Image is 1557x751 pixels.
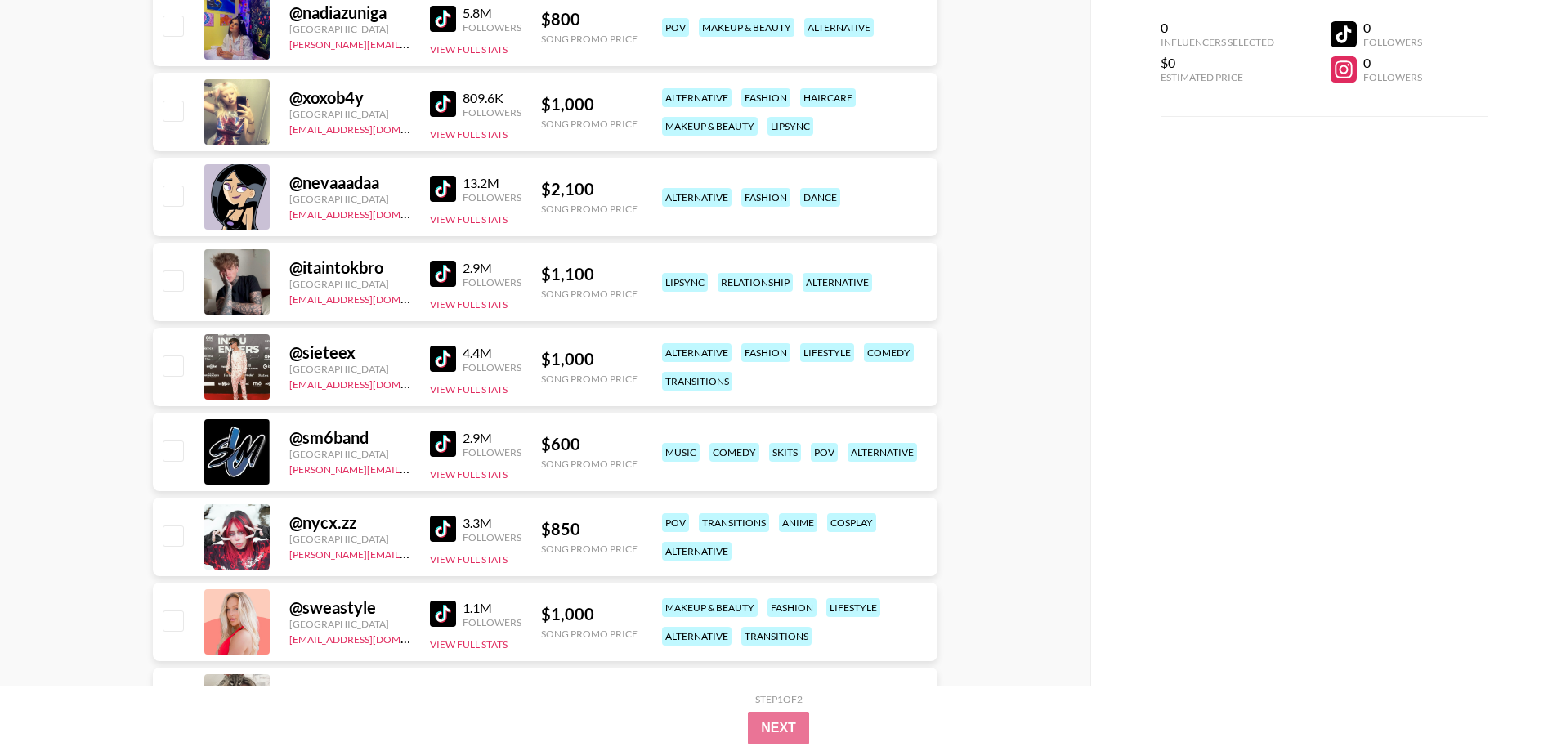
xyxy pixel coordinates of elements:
[289,682,410,703] div: @ kamygrant
[1363,55,1422,71] div: 0
[541,519,638,539] div: $ 850
[289,460,531,476] a: [PERSON_NAME][EMAIL_ADDRESS][DOMAIN_NAME]
[289,512,410,533] div: @ nycx.zz
[289,618,410,630] div: [GEOGRAPHIC_DATA]
[289,120,454,136] a: [EMAIL_ADDRESS][DOMAIN_NAME]
[741,343,790,362] div: fashion
[289,545,531,561] a: [PERSON_NAME][EMAIL_ADDRESS][DOMAIN_NAME]
[289,278,410,290] div: [GEOGRAPHIC_DATA]
[289,35,531,51] a: [PERSON_NAME][EMAIL_ADDRESS][DOMAIN_NAME]
[463,5,521,21] div: 5.8M
[463,616,521,628] div: Followers
[289,427,410,448] div: @ sm6band
[289,363,410,375] div: [GEOGRAPHIC_DATA]
[430,383,508,396] button: View Full Stats
[541,434,638,454] div: $ 600
[289,205,454,221] a: [EMAIL_ADDRESS][DOMAIN_NAME]
[699,18,794,37] div: makeup & beauty
[463,276,521,288] div: Followers
[289,533,410,545] div: [GEOGRAPHIC_DATA]
[430,431,456,457] img: TikTok
[430,261,456,287] img: TikTok
[430,213,508,226] button: View Full Stats
[463,191,521,203] div: Followers
[662,598,758,617] div: makeup & beauty
[541,349,638,369] div: $ 1,000
[430,91,456,117] img: TikTok
[811,443,838,462] div: pov
[1475,669,1537,731] iframe: Drift Widget Chat Controller
[430,43,508,56] button: View Full Stats
[804,18,874,37] div: alternative
[1161,36,1274,48] div: Influencers Selected
[1161,55,1274,71] div: $0
[709,443,759,462] div: comedy
[289,290,454,306] a: [EMAIL_ADDRESS][DOMAIN_NAME]
[541,543,638,555] div: Song Promo Price
[463,430,521,446] div: 2.9M
[864,343,914,362] div: comedy
[741,188,790,207] div: fashion
[463,90,521,106] div: 809.6K
[1363,36,1422,48] div: Followers
[463,106,521,118] div: Followers
[541,628,638,640] div: Song Promo Price
[1363,71,1422,83] div: Followers
[289,172,410,193] div: @ nevaaadaa
[289,108,410,120] div: [GEOGRAPHIC_DATA]
[541,264,638,284] div: $ 1,100
[741,88,790,107] div: fashion
[289,630,454,646] a: [EMAIL_ADDRESS][DOMAIN_NAME]
[463,685,521,701] div: 2.7M
[430,346,456,372] img: TikTok
[662,343,732,362] div: alternative
[848,443,917,462] div: alternative
[541,94,638,114] div: $ 1,000
[541,9,638,29] div: $ 800
[463,600,521,616] div: 1.1M
[1161,20,1274,36] div: 0
[289,193,410,205] div: [GEOGRAPHIC_DATA]
[662,88,732,107] div: alternative
[463,345,521,361] div: 4.4M
[662,372,732,391] div: transitions
[718,273,793,292] div: relationship
[699,513,769,532] div: transitions
[463,531,521,543] div: Followers
[741,627,812,646] div: transitions
[541,604,638,624] div: $ 1,000
[430,516,456,542] img: TikTok
[767,598,817,617] div: fashion
[755,693,803,705] div: Step 1 of 2
[826,598,880,617] div: lifestyle
[289,375,454,391] a: [EMAIL_ADDRESS][DOMAIN_NAME]
[827,513,876,532] div: cosplay
[463,175,521,191] div: 13.2M
[541,288,638,300] div: Song Promo Price
[800,88,856,107] div: haircare
[1161,71,1274,83] div: Estimated Price
[541,458,638,470] div: Song Promo Price
[541,33,638,45] div: Song Promo Price
[463,260,521,276] div: 2.9M
[430,176,456,202] img: TikTok
[748,712,809,744] button: Next
[767,117,813,136] div: lipsync
[430,638,508,650] button: View Full Stats
[463,515,521,531] div: 3.3M
[289,342,410,363] div: @ sieteex
[662,513,689,532] div: pov
[463,21,521,34] div: Followers
[289,23,410,35] div: [GEOGRAPHIC_DATA]
[662,443,700,462] div: music
[430,468,508,481] button: View Full Stats
[430,128,508,141] button: View Full Stats
[662,117,758,136] div: makeup & beauty
[1363,20,1422,36] div: 0
[463,361,521,373] div: Followers
[800,343,854,362] div: lifestyle
[800,188,840,207] div: dance
[803,273,872,292] div: alternative
[662,188,732,207] div: alternative
[463,446,521,458] div: Followers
